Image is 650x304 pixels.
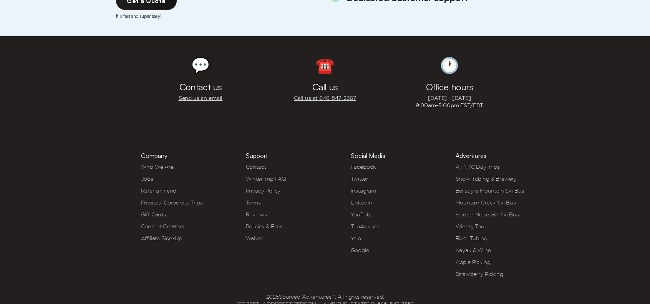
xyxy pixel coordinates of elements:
h3: Social Media [351,153,385,159]
a: Waiver [246,235,263,241]
a: All NYC Day Trips [456,164,500,170]
h3: Call us [312,82,337,91]
h3: Contact us [179,82,222,91]
a: Reviews [246,211,267,218]
a: Private / Corporate Trips [141,199,203,206]
a: Snow Tubing & Brewery [456,176,517,182]
h3: Company [141,153,167,159]
a: Policies & Fees [246,223,283,229]
a: Terms [246,199,261,206]
a: Contact [246,164,266,170]
h3: Adventures [456,153,486,159]
div: 🕐 [440,58,459,73]
a: Google [351,247,369,253]
a: Twitter [351,176,368,182]
div: 💬 [191,58,210,73]
a: TripAdvisor [351,223,380,229]
a: Facebook [351,164,376,170]
a: Gift Cards [141,211,166,218]
a: Content Creators [141,223,184,229]
a: Winery Tour [456,223,486,229]
p: [DATE] - [DATE] 9:00am-5:00pm EST/EDT [416,95,484,109]
span: It is fast and super easy! [116,13,319,19]
a: Mountain Creek Ski Bus [456,199,516,206]
a: Yelp [351,235,361,241]
a: Jobs [141,176,153,182]
a: YouTube [351,211,373,218]
a: Apple Picking [456,259,491,265]
h3: Office hours [426,82,473,91]
a: Winter Trip FAQ [246,176,287,182]
a: Instagram [351,188,376,194]
a: Strawberry Picking [456,271,503,277]
a: Send us an email [179,95,222,102]
div: ☎️ [315,58,335,73]
a: Hunter Mountain Ski Bus [456,211,519,218]
a: Call us at 646‍-847‍-2367 [294,95,356,102]
a: Privacy Policy [246,188,281,194]
h3: Support [246,153,268,159]
a: Refer a Friend [141,188,177,194]
a: Affiliate Sign-Up [141,235,182,241]
a: LinkedIn [351,199,373,206]
a: Belleayre Mountain Ski Bus [456,188,524,194]
a: River Tubing [456,235,487,241]
a: Who We Are [141,164,174,170]
a: Kayak & Wine [456,247,491,253]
